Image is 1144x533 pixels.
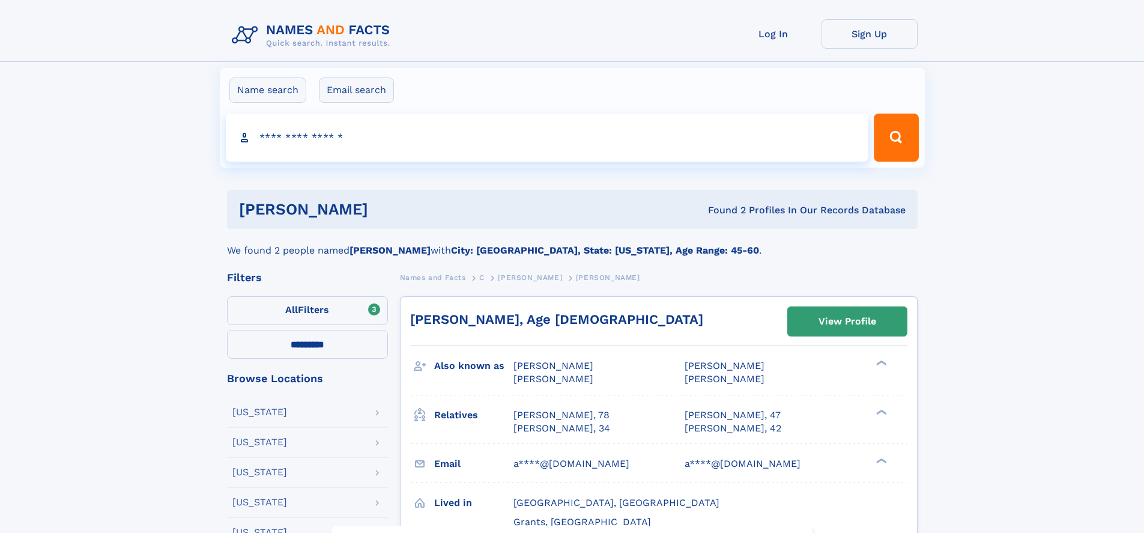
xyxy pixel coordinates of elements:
[451,245,759,256] b: City: [GEOGRAPHIC_DATA], State: [US_STATE], Age Range: 45-60
[434,454,513,474] h3: Email
[239,202,538,217] h1: [PERSON_NAME]
[874,114,918,162] button: Search Button
[822,19,918,49] a: Sign Up
[434,356,513,376] h3: Also known as
[319,78,394,103] label: Email search
[873,457,888,464] div: ❯
[232,498,287,507] div: [US_STATE]
[513,373,593,385] span: [PERSON_NAME]
[410,312,703,327] a: [PERSON_NAME], Age [DEMOGRAPHIC_DATA]
[498,273,562,282] span: [PERSON_NAME]
[513,360,593,371] span: [PERSON_NAME]
[226,114,869,162] input: search input
[576,273,640,282] span: [PERSON_NAME]
[513,422,610,435] a: [PERSON_NAME], 34
[232,437,287,447] div: [US_STATE]
[498,270,562,285] a: [PERSON_NAME]
[227,272,388,283] div: Filters
[232,468,287,477] div: [US_STATE]
[725,19,822,49] a: Log In
[685,373,764,385] span: [PERSON_NAME]
[685,360,764,371] span: [PERSON_NAME]
[227,296,388,325] label: Filters
[227,19,400,52] img: Logo Names and Facts
[400,270,466,285] a: Names and Facts
[819,308,876,335] div: View Profile
[434,405,513,425] h3: Relatives
[479,270,485,285] a: C
[479,273,485,282] span: C
[232,407,287,417] div: [US_STATE]
[434,493,513,513] h3: Lived in
[350,245,431,256] b: [PERSON_NAME]
[788,307,907,336] a: View Profile
[538,204,906,217] div: Found 2 Profiles In Our Records Database
[513,516,651,528] span: Grants, [GEOGRAPHIC_DATA]
[227,229,918,258] div: We found 2 people named with .
[873,408,888,416] div: ❯
[229,78,306,103] label: Name search
[513,497,719,508] span: [GEOGRAPHIC_DATA], [GEOGRAPHIC_DATA]
[873,359,888,367] div: ❯
[685,422,781,435] a: [PERSON_NAME], 42
[685,409,781,422] a: [PERSON_NAME], 47
[227,373,388,384] div: Browse Locations
[285,304,298,315] span: All
[513,409,610,422] a: [PERSON_NAME], 78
